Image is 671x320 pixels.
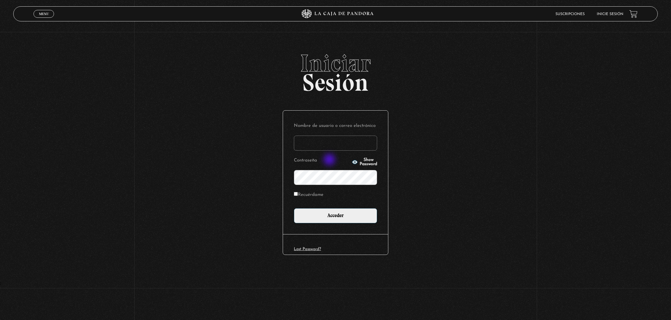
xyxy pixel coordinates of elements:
a: View your shopping cart [629,10,638,18]
button: Show Password [352,158,377,166]
input: Acceder [294,208,377,223]
label: Nombre de usuario o correo electrónico [294,121,377,131]
a: Lost Password? [294,247,321,251]
a: Inicie sesión [597,12,623,16]
span: Cerrar [37,17,51,21]
input: Recuérdame [294,192,298,196]
span: Show Password [360,158,377,166]
span: Menu [39,12,49,16]
a: Suscripciones [555,12,585,16]
span: Iniciar [13,51,657,75]
label: Contraseña [294,156,350,165]
label: Recuérdame [294,190,323,200]
h2: Sesión [13,51,657,90]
